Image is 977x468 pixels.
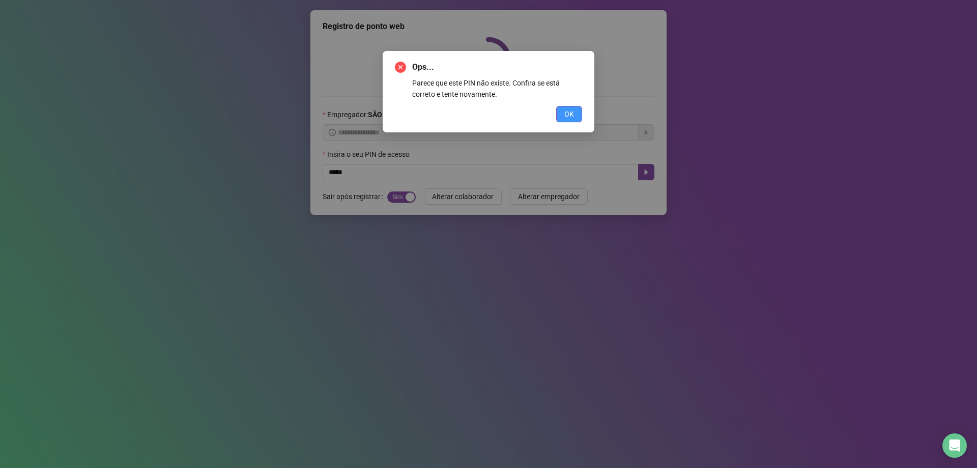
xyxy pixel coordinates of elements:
[942,433,967,458] div: Open Intercom Messenger
[564,108,574,120] span: OK
[395,62,406,73] span: close-circle
[412,61,582,73] span: Ops...
[556,106,582,122] button: OK
[412,77,582,100] div: Parece que este PIN não existe. Confira se está correto e tente novamente.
